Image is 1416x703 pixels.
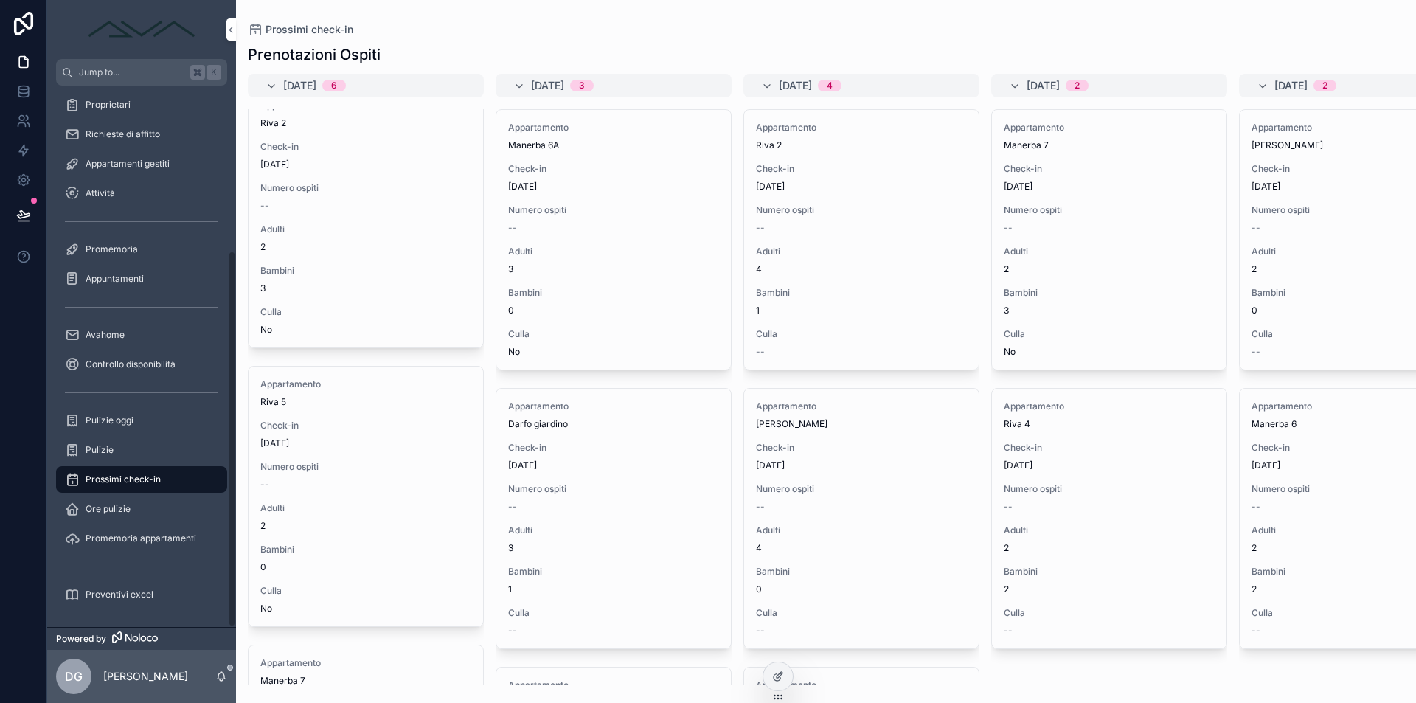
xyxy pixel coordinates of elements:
[208,66,220,78] span: K
[496,388,732,649] a: AppartamentoDarfo giardinoCheck-in[DATE]Numero ospiti--Adulti3Bambini1Culla--
[260,306,471,318] span: Culla
[508,542,719,554] span: 3
[756,460,967,471] span: [DATE]
[56,236,227,263] a: Promemoria
[579,80,585,91] div: 3
[756,607,967,619] span: Culla
[756,246,967,257] span: Adulti
[86,128,160,140] span: Richieste di affitto
[508,679,719,691] span: Appartamento
[1004,442,1215,454] span: Check-in
[508,418,719,430] span: Darfo giardino
[756,263,967,275] span: 4
[756,442,967,454] span: Check-in
[86,589,153,600] span: Preventivi excel
[508,246,719,257] span: Adulti
[508,625,517,637] span: --
[260,283,471,294] span: 3
[508,524,719,536] span: Adulti
[47,627,236,650] a: Powered by
[265,22,353,37] span: Prossimi check-in
[260,396,471,408] span: Riva 5
[65,668,83,685] span: DG
[86,273,144,285] span: Appuntamenti
[1004,246,1215,257] span: Adulti
[508,204,719,216] span: Numero ospiti
[756,418,967,430] span: [PERSON_NAME]
[1004,305,1215,316] span: 3
[508,460,719,471] span: [DATE]
[827,80,833,91] div: 4
[56,496,227,522] a: Ore pulizie
[283,78,316,93] span: [DATE]
[1004,163,1215,175] span: Check-in
[47,86,236,627] div: scrollable content
[1004,346,1215,358] span: No
[86,243,138,255] span: Promemoria
[508,583,719,595] span: 1
[1322,80,1327,91] div: 2
[260,224,471,235] span: Adulti
[56,121,227,148] a: Richieste di affitto
[743,388,979,649] a: Appartamento[PERSON_NAME]Check-in[DATE]Numero ospiti--Adulti4Bambini0Culla--
[756,163,967,175] span: Check-in
[756,583,967,595] span: 0
[260,117,471,129] span: Riva 2
[1027,78,1060,93] span: [DATE]
[1004,401,1215,412] span: Appartamento
[260,675,471,687] span: Manerba 7
[756,204,967,216] span: Numero ospiti
[508,566,719,578] span: Bambini
[79,66,184,78] span: Jump to...
[756,346,765,358] span: --
[260,182,471,194] span: Numero ospiti
[56,581,227,608] a: Preventivi excel
[531,78,564,93] span: [DATE]
[779,78,812,93] span: [DATE]
[508,305,719,316] span: 0
[756,122,967,134] span: Appartamento
[86,444,114,456] span: Pulizie
[56,266,227,292] a: Appuntamenti
[1252,222,1260,234] span: --
[1004,287,1215,299] span: Bambini
[508,328,719,340] span: Culla
[756,401,967,412] span: Appartamento
[743,109,979,370] a: AppartamentoRiva 2Check-in[DATE]Numero ospiti--Adulti4Bambini1Culla--
[508,401,719,412] span: Appartamento
[1004,328,1215,340] span: Culla
[756,501,765,513] span: --
[83,18,201,41] img: App logo
[86,158,170,170] span: Appartamenti gestiti
[756,625,765,637] span: --
[1004,501,1013,513] span: --
[56,407,227,434] a: Pulizie oggi
[1004,607,1215,619] span: Culla
[260,420,471,432] span: Check-in
[86,359,176,370] span: Controllo disponibilità
[260,241,471,253] span: 2
[508,607,719,619] span: Culla
[1004,524,1215,536] span: Adulti
[56,525,227,552] a: Promemoria appartamenti
[1252,501,1260,513] span: --
[508,139,719,151] span: Manerba 6A
[1004,204,1215,216] span: Numero ospiti
[756,328,967,340] span: Culla
[508,501,517,513] span: --
[1004,483,1215,495] span: Numero ospiti
[756,566,967,578] span: Bambini
[756,524,967,536] span: Adulti
[248,87,484,348] a: AppartamentoRiva 2Check-in[DATE]Numero ospiti--Adulti2Bambini3CullaNo
[1004,583,1215,595] span: 2
[56,351,227,378] a: Controllo disponibilità
[56,633,106,645] span: Powered by
[1004,122,1215,134] span: Appartamento
[56,150,227,177] a: Appartamenti gestiti
[260,561,471,573] span: 0
[1004,625,1013,637] span: --
[86,503,131,515] span: Ore pulizie
[56,466,227,493] a: Prossimi check-in
[1004,222,1013,234] span: --
[1004,542,1215,554] span: 2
